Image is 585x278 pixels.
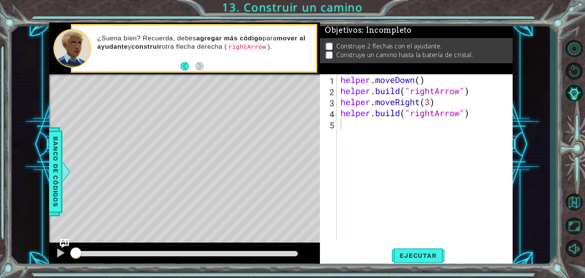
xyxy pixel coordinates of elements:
[336,51,473,59] p: Construye un camino hasta la batería de cristal.
[563,190,585,215] a: Volver al mapa
[196,35,262,42] strong: agregar más código
[563,38,585,59] button: Opciones de nivel
[97,35,305,50] strong: mover al ayudante
[321,97,337,109] div: 3
[563,238,585,259] button: Sonido apagado
[392,252,444,259] span: Ejecutar
[60,239,69,248] button: Ask AI
[131,43,162,50] strong: construir
[336,42,442,50] p: Construye 2 flechas con el ayudante.
[227,43,268,51] code: rightArrow
[97,34,310,51] p: ¿Suena bien? Recuerda, debes para y otra flecha derecha ( ).
[50,132,62,211] span: Banco de códigos
[325,26,412,35] span: Objetivos
[321,86,337,97] div: 2
[362,26,411,35] span: : Incompleto
[321,75,337,86] div: 1
[321,109,337,120] div: 4
[53,246,68,262] button: Ctrl + P: Pause
[563,216,585,236] button: Maximizar navegador
[321,120,337,131] div: 5
[392,246,444,265] button: Shift+Enter: Ejecutar el código.
[563,61,585,81] button: Reiniciar nivel
[195,62,204,70] button: Next
[563,83,585,104] button: Pista IA
[181,62,195,70] button: Back
[563,191,585,213] button: Volver al mapa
